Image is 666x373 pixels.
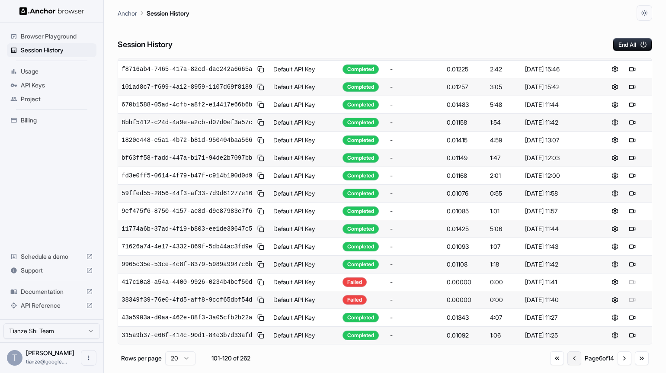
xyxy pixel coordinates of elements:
[343,277,367,287] div: Failed
[270,78,339,96] td: Default API Key
[122,296,252,304] span: 38349f39-76e0-4fd5-aff8-9ccf65dbf54d
[490,136,518,145] div: 4:59
[447,171,483,180] div: 0.01168
[21,301,83,310] span: API Reference
[147,9,189,18] p: Session History
[390,189,439,198] div: -
[447,100,483,109] div: 0.01483
[270,220,339,238] td: Default API Key
[343,224,379,234] div: Completed
[7,29,96,43] div: Browser Playground
[390,171,439,180] div: -
[270,96,339,114] td: Default API Key
[343,206,379,216] div: Completed
[525,331,592,340] div: [DATE] 11:25
[390,65,439,74] div: -
[7,299,96,312] div: API Reference
[21,252,83,261] span: Schedule a demo
[447,118,483,127] div: 0.01158
[343,171,379,180] div: Completed
[209,354,253,363] div: 101-120 of 262
[390,154,439,162] div: -
[21,46,93,55] span: Session History
[447,83,483,91] div: 0.01257
[447,154,483,162] div: 0.01149
[270,114,339,132] td: Default API Key
[447,65,483,74] div: 0.01225
[525,65,592,74] div: [DATE] 15:46
[390,207,439,215] div: -
[270,61,339,78] td: Default API Key
[447,278,483,286] div: 0.00000
[343,313,379,322] div: Completed
[270,167,339,185] td: Default API Key
[343,331,379,340] div: Completed
[490,313,518,322] div: 4:07
[270,256,339,273] td: Default API Key
[19,7,84,15] img: Anchor Logo
[122,136,252,145] span: 1820e448-e5a1-4b72-b81d-950404baa566
[390,313,439,322] div: -
[21,81,93,90] span: API Keys
[525,313,592,322] div: [DATE] 11:27
[343,135,379,145] div: Completed
[525,189,592,198] div: [DATE] 11:58
[390,118,439,127] div: -
[447,260,483,269] div: 0.01108
[490,242,518,251] div: 1:07
[585,354,614,363] div: Page 6 of 14
[7,78,96,92] div: API Keys
[21,67,93,76] span: Usage
[122,331,252,340] span: 315a9b37-e66f-414c-90d1-84e3b7d33afd
[490,118,518,127] div: 1:54
[525,100,592,109] div: [DATE] 11:44
[490,331,518,340] div: 1:06
[270,327,339,344] td: Default API Key
[447,313,483,322] div: 0.01343
[525,260,592,269] div: [DATE] 11:42
[270,185,339,203] td: Default API Key
[613,38,652,51] button: End All
[525,225,592,233] div: [DATE] 11:44
[21,287,83,296] span: Documentation
[21,95,93,103] span: Project
[447,225,483,233] div: 0.01425
[7,64,96,78] div: Usage
[390,260,439,269] div: -
[270,149,339,167] td: Default API Key
[490,296,518,304] div: 0:00
[7,285,96,299] div: Documentation
[7,113,96,127] div: Billing
[525,118,592,127] div: [DATE] 11:42
[447,189,483,198] div: 0.01076
[7,43,96,57] div: Session History
[270,309,339,327] td: Default API Key
[21,266,83,275] span: Support
[525,136,592,145] div: [DATE] 13:07
[490,260,518,269] div: 1:18
[26,358,67,365] span: tianze@google.com
[270,291,339,309] td: Default API Key
[118,8,189,18] nav: breadcrumb
[121,354,162,363] p: Rows per page
[26,349,74,357] span: Tianze Shi
[343,295,367,305] div: Failed
[490,65,518,74] div: 2:42
[118,39,173,51] h6: Session History
[390,136,439,145] div: -
[122,278,252,286] span: 417c10a8-a54a-4400-9926-0234b4bcf50d
[343,189,379,198] div: Completed
[7,250,96,264] div: Schedule a demo
[447,242,483,251] div: 0.01093
[343,260,379,269] div: Completed
[525,296,592,304] div: [DATE] 11:40
[390,100,439,109] div: -
[447,207,483,215] div: 0.01085
[81,350,96,366] button: Open menu
[490,189,518,198] div: 0:55
[490,100,518,109] div: 5:48
[490,278,518,286] div: 0:00
[7,92,96,106] div: Project
[7,350,22,366] div: T
[122,313,252,322] span: 43a5903a-d0aa-462e-88f3-3a05cfb2b22a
